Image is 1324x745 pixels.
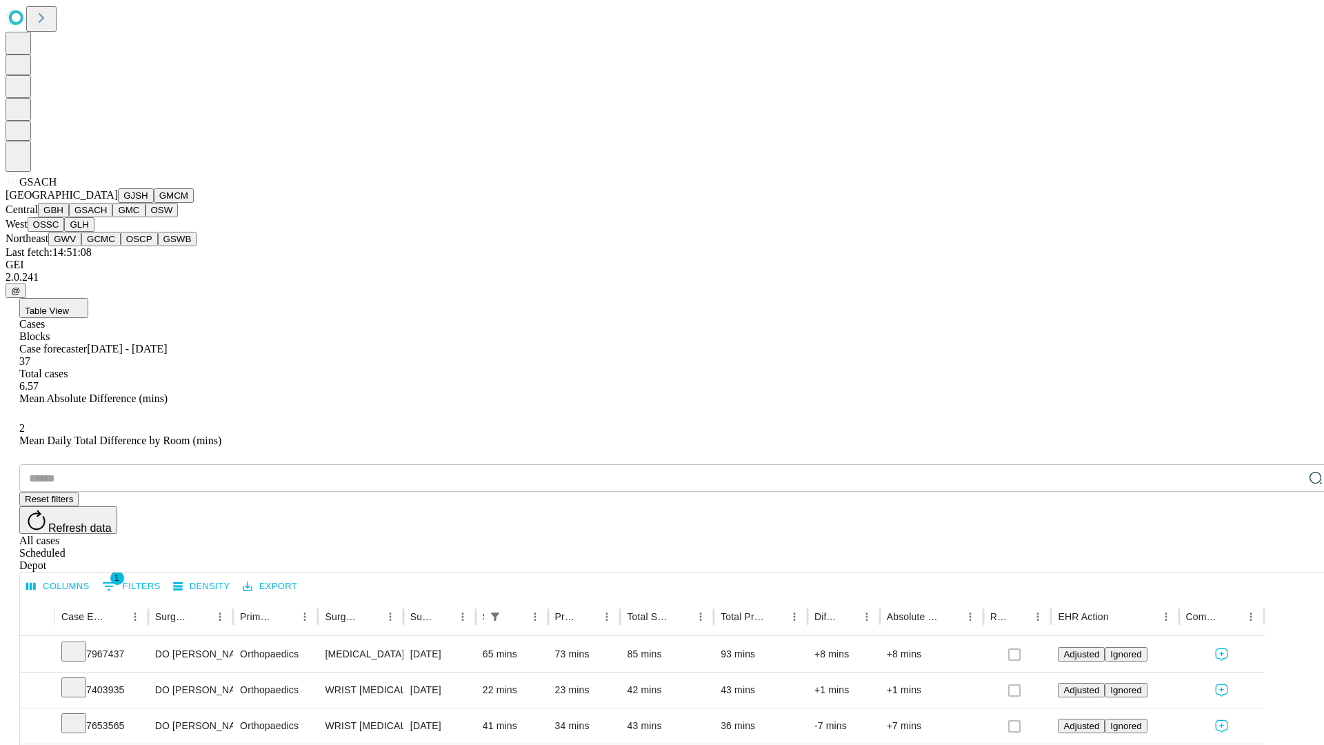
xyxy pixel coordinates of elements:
div: WRIST [MEDICAL_DATA] SURGERY RELEASE TRANSVERSE [MEDICAL_DATA] LIGAMENT [325,673,396,708]
button: Sort [578,607,597,626]
span: 6.57 [19,380,39,392]
div: Predicted In Room Duration [555,611,577,622]
div: Orthopaedics [240,637,311,672]
button: Sort [434,607,453,626]
span: [GEOGRAPHIC_DATA] [6,189,118,201]
div: +1 mins [887,673,976,708]
div: 43 mins [627,708,707,744]
div: -7 mins [814,708,873,744]
div: 42 mins [627,673,707,708]
span: Adjusted [1063,685,1099,695]
span: Central [6,203,38,215]
div: Difference [814,611,836,622]
div: 1 active filter [485,607,505,626]
button: Menu [525,607,545,626]
button: Expand [27,715,48,739]
div: Primary Service [240,611,274,622]
button: Menu [1156,607,1176,626]
div: [DATE] [410,708,469,744]
button: Adjusted [1058,647,1105,662]
button: OSW [146,203,179,217]
span: [DATE] - [DATE] [87,343,167,355]
div: Absolute Difference [887,611,940,622]
button: Ignored [1105,719,1147,733]
button: Density [170,576,234,597]
span: Ignored [1110,685,1141,695]
span: Mean Daily Total Difference by Room (mins) [19,435,221,446]
span: GSACH [19,176,57,188]
button: Menu [381,607,400,626]
div: 85 mins [627,637,707,672]
div: Surgeon Name [155,611,190,622]
button: GMCM [154,188,194,203]
button: Sort [506,607,525,626]
div: [MEDICAL_DATA] SKIN AND [MEDICAL_DATA] [325,637,396,672]
button: Menu [1241,607,1261,626]
button: Sort [191,607,210,626]
button: Menu [691,607,710,626]
div: Total Predicted Duration [721,611,764,622]
div: DO [PERSON_NAME] [PERSON_NAME] Do [155,673,226,708]
div: 41 mins [483,708,541,744]
button: Refresh data [19,506,117,534]
button: Menu [597,607,616,626]
div: [DATE] [410,673,469,708]
div: 7403935 [61,673,141,708]
span: Last fetch: 14:51:08 [6,246,92,258]
span: Refresh data [48,522,112,534]
button: Table View [19,298,88,318]
div: 73 mins [555,637,614,672]
div: DO [PERSON_NAME] [PERSON_NAME] Do [155,708,226,744]
span: Ignored [1110,721,1141,731]
div: Orthopaedics [240,708,311,744]
div: 43 mins [721,673,801,708]
button: Menu [210,607,230,626]
button: Expand [27,643,48,667]
div: EHR Action [1058,611,1108,622]
span: Adjusted [1063,721,1099,731]
button: GLH [64,217,94,232]
div: Orthopaedics [240,673,311,708]
div: +8 mins [887,637,976,672]
span: Ignored [1110,649,1141,659]
button: Sort [106,607,126,626]
button: Menu [126,607,145,626]
button: Ignored [1105,647,1147,662]
div: Surgery Date [410,611,432,622]
button: GSACH [69,203,112,217]
button: Sort [838,607,857,626]
button: Menu [453,607,472,626]
button: Sort [361,607,381,626]
button: Adjusted [1058,683,1105,697]
div: 23 mins [555,673,614,708]
div: 22 mins [483,673,541,708]
div: GEI [6,259,1318,271]
div: [DATE] [410,637,469,672]
span: West [6,218,28,230]
span: @ [11,286,21,296]
button: Select columns [23,576,93,597]
div: Total Scheduled Duration [627,611,670,622]
div: +8 mins [814,637,873,672]
button: Sort [276,607,295,626]
button: Sort [672,607,691,626]
button: GWV [48,232,81,246]
div: 7653565 [61,708,141,744]
button: Show filters [485,607,505,626]
span: 1 [110,571,124,585]
div: Resolved in EHR [990,611,1008,622]
button: @ [6,284,26,298]
button: Export [239,576,301,597]
div: Case Epic Id [61,611,105,622]
button: Adjusted [1058,719,1105,733]
span: Reset filters [25,494,73,504]
button: Sort [765,607,785,626]
div: Surgery Name [325,611,359,622]
button: Menu [961,607,980,626]
button: Show filters [99,575,164,597]
button: OSSC [28,217,65,232]
span: Mean Absolute Difference (mins) [19,393,168,404]
div: Comments [1186,611,1221,622]
div: 93 mins [721,637,801,672]
span: Northeast [6,232,48,244]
